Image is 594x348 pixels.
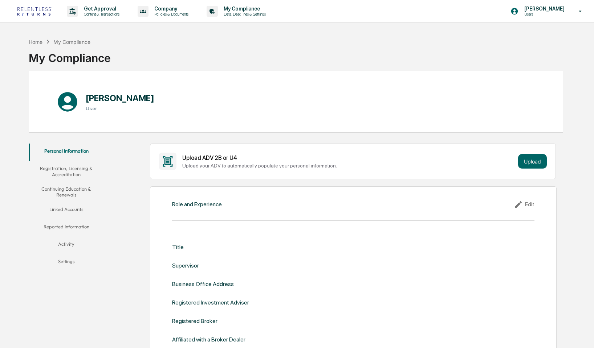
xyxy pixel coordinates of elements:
button: Activity [29,237,103,254]
button: Continuing Education & Renewals [29,182,103,202]
div: secondary tabs example [29,144,103,272]
div: Registered Broker [172,318,217,324]
img: logo [17,7,52,16]
button: Registration, Licensing & Accreditation [29,161,103,182]
p: Users [518,12,568,17]
button: Upload [518,154,547,169]
div: My Compliance [53,39,90,45]
div: Business Office Address [172,281,234,287]
div: Upload your ADV to automatically populate your personal information. [182,163,516,169]
h3: User [86,105,154,111]
div: Supervisor [172,262,199,269]
div: My Compliance [29,46,111,65]
button: Personal Information [29,144,103,161]
div: Registered Investment Adviser [172,299,249,306]
p: Data, Deadlines & Settings [218,12,269,17]
div: Upload ADV 2B or U4 [182,154,516,161]
p: Get Approval [78,6,123,12]
p: Policies & Documents [148,12,192,17]
div: Affiliated with a Broker Dealer [172,336,245,343]
p: Company [148,6,192,12]
button: Linked Accounts [29,202,103,219]
div: Edit [514,200,534,209]
button: Reported Information [29,219,103,237]
h1: [PERSON_NAME] [86,93,154,103]
div: Role and Experience [172,201,222,208]
p: Content & Transactions [78,12,123,17]
button: Settings [29,254,103,272]
p: My Compliance [218,6,269,12]
div: Home [29,39,42,45]
p: [PERSON_NAME] [518,6,568,12]
div: Title [172,244,184,250]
